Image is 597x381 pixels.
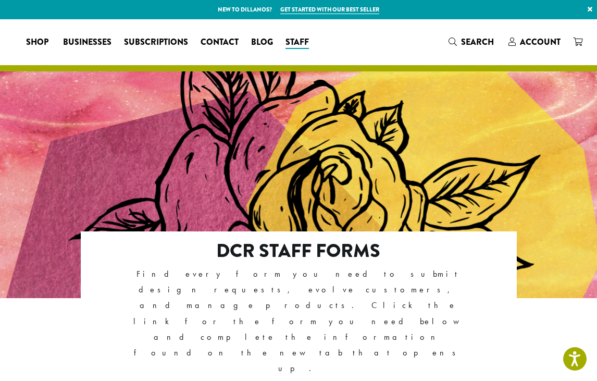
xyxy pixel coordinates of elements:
[124,36,188,49] span: Subscriptions
[201,36,239,49] span: Contact
[279,34,317,51] a: Staff
[285,36,309,49] span: Staff
[520,36,561,48] span: Account
[442,33,502,51] a: Search
[26,36,48,49] span: Shop
[461,36,494,48] span: Search
[251,36,273,49] span: Blog
[124,240,474,262] h2: DCR Staff Forms
[280,5,379,14] a: Get started with our best seller
[124,266,474,376] p: Find every form you need to submit design requests, evolve customers, and manage products. Click ...
[20,34,57,51] a: Shop
[63,36,111,49] span: Businesses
